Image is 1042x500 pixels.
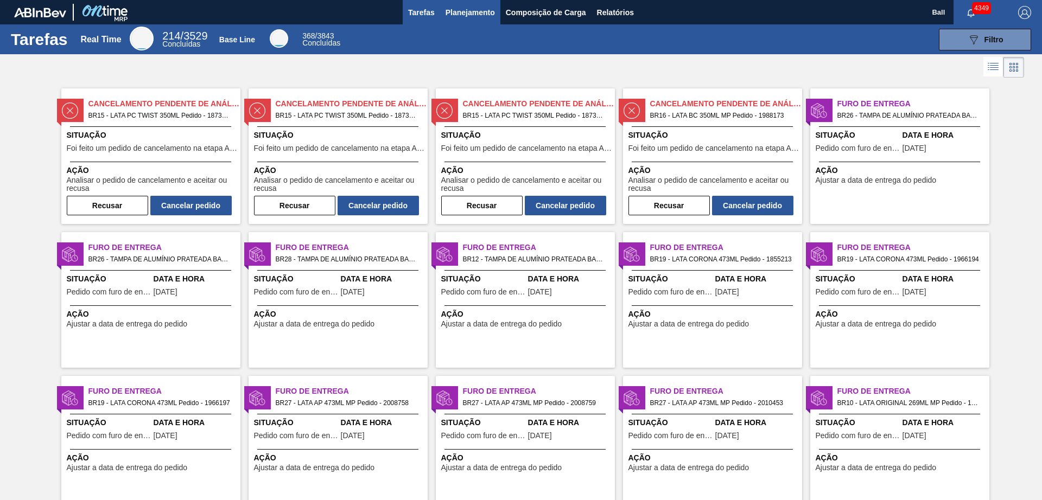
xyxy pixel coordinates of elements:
img: status [624,102,640,119]
span: Ação [254,309,425,320]
span: Pedido com furo de entrega [628,288,713,296]
span: Furo de Entrega [837,386,989,397]
button: Recusar [254,196,335,215]
span: Furo de Entrega [837,242,989,253]
span: Ajustar a data de entrega do pedido [254,320,375,328]
span: 18/08/2025, [903,144,926,152]
span: Situação [254,273,338,285]
span: Concluídas [162,40,200,48]
button: Filtro [939,29,1031,50]
span: Ajustar a data de entrega do pedido [67,320,188,328]
span: Ajustar a data de entrega do pedido [816,176,937,184]
span: / 3529 [162,30,207,42]
span: Data e Hora [528,273,612,285]
span: Data e Hora [715,417,799,428]
button: Recusar [628,196,710,215]
span: BR19 - LATA CORONA 473ML Pedido - 1966194 [837,253,981,265]
div: Real Time [130,27,154,50]
span: Ajustar a data de entrega do pedido [816,464,937,472]
span: Furo de Entrega [88,242,240,253]
span: Foi feito um pedido de cancelamento na etapa Aguardando Faturamento [628,144,799,152]
span: Ação [254,452,425,464]
button: Notificações [954,5,988,20]
span: Pedido com furo de entrega [254,288,338,296]
span: BR15 - LATA PC TWIST 350ML Pedido - 1873065 [276,110,419,121]
span: Ajustar a data de entrega do pedido [441,464,562,472]
span: Furo de Entrega [650,386,802,397]
span: Data e Hora [903,417,987,428]
img: status [436,390,453,406]
img: status [624,246,640,262]
span: BR19 - LATA CORONA 473ML Pedido - 1966197 [88,397,232,409]
span: BR15 - LATA PC TWIST 350ML Pedido - 1873066 [463,110,606,121]
span: BR26 - TAMPA DE ALUMÍNIO PRATEADA BALL CDL Pedido - 1993061 [88,253,232,265]
span: Data e Hora [715,273,799,285]
h1: Tarefas [11,33,68,46]
span: 214 [162,30,180,42]
span: Analisar o pedido de cancelamento e aceitar ou recusa [441,176,612,193]
span: Data e Hora [341,417,425,428]
button: Recusar [441,196,523,215]
span: Pedido com furo de entrega [816,432,900,440]
span: Pedido com furo de entrega [254,432,338,440]
span: Situação [441,273,525,285]
span: Situação [67,130,238,141]
span: Data e Hora [903,273,987,285]
div: Base Line [302,33,340,47]
span: Analisar o pedido de cancelamento e aceitar ou recusa [628,176,799,193]
button: Cancelar pedido [338,196,419,215]
span: Ação [441,165,612,176]
div: Real Time [162,31,207,48]
span: BR27 - LATA AP 473ML MP Pedido - 2008759 [463,397,606,409]
span: Ajustar a data de entrega do pedido [67,464,188,472]
span: 18/08/2025, [341,432,365,440]
img: status [811,390,827,406]
span: Ajustar a data de entrega do pedido [816,320,937,328]
span: Pedido com furo de entrega [816,144,900,152]
span: Tarefas [408,6,435,19]
span: Ajustar a data de entrega do pedido [441,320,562,328]
span: Situação [441,417,525,428]
span: Cancelamento Pendente de Análise [88,98,240,110]
span: Situação [254,417,338,428]
span: Furo de Entrega [463,242,615,253]
span: Ação [67,309,238,320]
span: Ação [628,452,799,464]
img: Logout [1018,6,1031,19]
span: BR28 - TAMPA DE ALUMÍNIO PRATEADA BALL CDL Pedido - 1988828 [276,253,419,265]
span: Pedido com furo de entrega [67,432,151,440]
span: Composição de Carga [506,6,586,19]
span: Ajustar a data de entrega do pedido [628,464,749,472]
img: status [436,246,453,262]
span: Ajustar a data de entrega do pedido [628,320,749,328]
span: Data e Hora [341,273,425,285]
img: status [249,390,265,406]
span: Ação [67,452,238,464]
span: Ação [441,309,612,320]
span: Situação [67,417,151,428]
span: Furo de Entrega [463,386,615,397]
span: Foi feito um pedido de cancelamento na etapa Aguardando Faturamento [254,144,425,152]
img: status [62,390,78,406]
span: 368 [302,31,315,40]
span: Cancelamento Pendente de Análise [650,98,802,110]
span: Furo de Entrega [88,386,240,397]
span: Furo de Entrega [650,242,802,253]
span: BR27 - LATA AP 473ML MP Pedido - 2008758 [276,397,419,409]
span: Ação [628,309,799,320]
span: Situação [628,273,713,285]
img: status [436,102,453,119]
span: Situação [441,130,612,141]
span: 18/08/2025, [528,432,552,440]
div: Completar tarefa: 29786823 [67,194,232,215]
span: BR12 - TAMPA DE ALUMÍNIO PRATEADA BALL CDL Pedido - 1994815 [463,253,606,265]
img: status [62,246,78,262]
span: Pedido com furo de entrega [816,288,900,296]
span: BR19 - LATA CORONA 473ML Pedido - 1855213 [650,253,793,265]
span: Ajustar a data de entrega do pedido [254,464,375,472]
span: Ação [816,309,987,320]
img: status [624,390,640,406]
span: Cancelamento Pendente de Análise [463,98,615,110]
div: Completar tarefa: 29786824 [254,194,419,215]
span: Analisar o pedido de cancelamento e aceitar ou recusa [254,176,425,193]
